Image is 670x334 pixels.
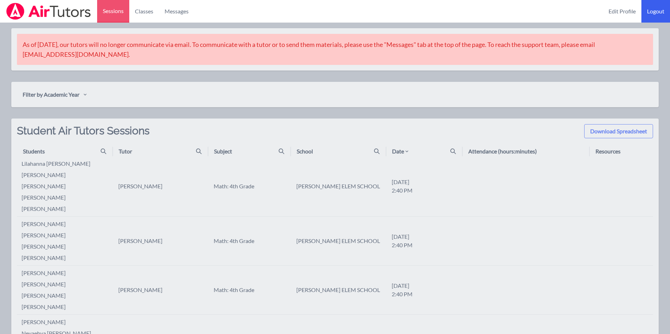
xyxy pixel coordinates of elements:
div: Tutor [119,147,132,156]
div: Date [392,147,410,156]
li: [PERSON_NAME] [22,231,112,239]
span: Messages [165,7,189,16]
li: [PERSON_NAME] [22,269,112,277]
li: [PERSON_NAME] [22,171,112,179]
button: Download Spreadsheet [584,124,653,138]
td: Math: 4th Grade [208,217,291,266]
button: Filter by Academic Year [17,87,92,102]
div: School [297,147,313,156]
td: [PERSON_NAME] ELEM SCHOOL [291,156,386,217]
td: Math: 4th Grade [208,266,291,315]
td: [PERSON_NAME] [113,217,208,266]
li: [PERSON_NAME] [22,280,112,289]
h2: Student Air Tutors Sessions [17,124,149,147]
td: [PERSON_NAME] [113,156,208,217]
td: [DATE] 2:40 PM [386,156,462,217]
td: [PERSON_NAME] ELEM SCHOOL [291,217,386,266]
li: [PERSON_NAME] [22,220,112,228]
li: [PERSON_NAME] [22,254,112,262]
td: [PERSON_NAME] [113,266,208,315]
div: Resources [595,147,621,156]
div: Attendance (hours:minutes) [468,147,537,156]
div: Students [23,147,45,156]
img: Airtutors Logo [6,3,91,20]
li: [PERSON_NAME] [22,205,112,213]
li: [PERSON_NAME] [22,318,112,326]
td: Math: 4th Grade [208,156,291,217]
li: lilahanna [PERSON_NAME] [22,159,112,168]
td: [PERSON_NAME] ELEM SCHOOL [291,266,386,315]
li: [PERSON_NAME] [22,193,112,202]
li: [PERSON_NAME] [22,291,112,300]
li: [PERSON_NAME] [22,182,112,190]
td: [DATE] 2:40 PM [386,266,462,315]
div: Subject [214,147,232,156]
div: As of [DATE], our tutors will no longer communicate via email. To communicate with a tutor or to ... [17,34,653,65]
td: [DATE] 2:40 PM [386,217,462,266]
li: [PERSON_NAME] [22,242,112,251]
li: [PERSON_NAME] [22,303,112,311]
